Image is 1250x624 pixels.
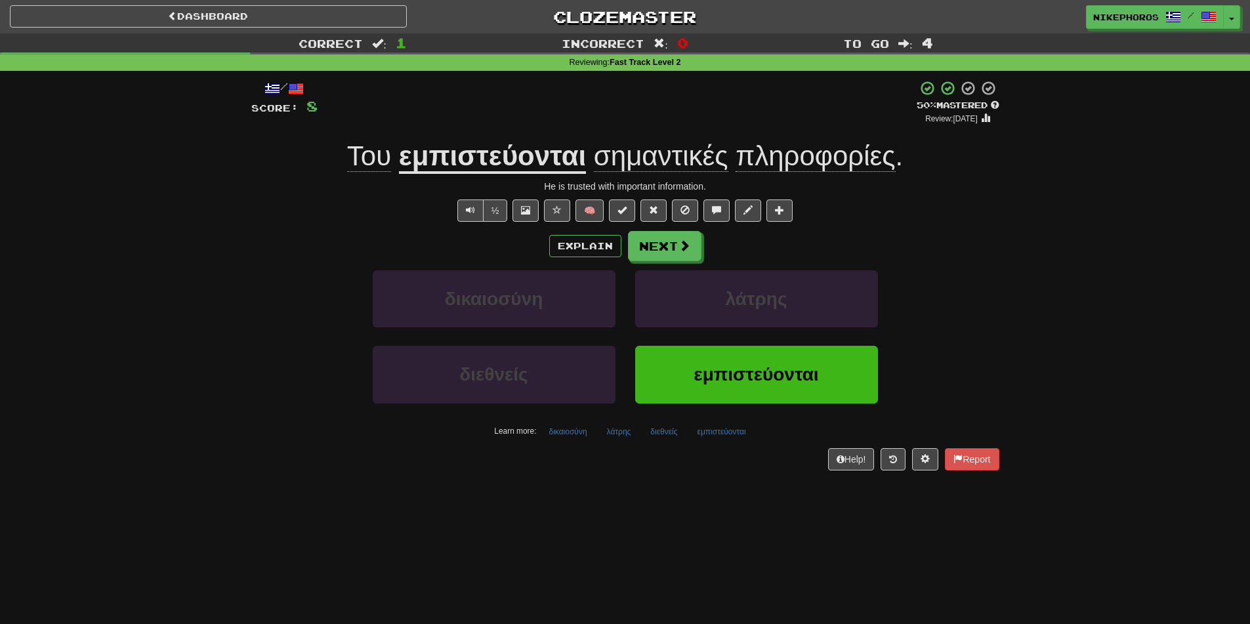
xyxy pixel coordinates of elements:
[455,199,508,222] div: Text-to-speech controls
[549,235,621,257] button: Explain
[925,114,978,123] small: Review: [DATE]
[306,98,318,114] span: 8
[459,364,528,385] span: διεθνείς
[694,364,818,385] span: εμπιστεύονται
[640,199,667,222] button: Reset to 0% Mastered (alt+r)
[609,199,635,222] button: Set this sentence to 100% Mastered (alt+m)
[843,37,889,50] span: To go
[735,199,761,222] button: Edit sentence (alt+d)
[726,289,787,309] span: λάτρης
[10,5,407,28] a: Dashboard
[445,289,543,309] span: δικαιοσύνη
[594,140,728,172] span: σημαντικές
[251,180,999,193] div: He is trusted with important information.
[736,140,895,172] span: πληροφορίες
[483,199,508,222] button: ½
[703,199,730,222] button: Discuss sentence (alt+u)
[898,38,913,49] span: :
[544,199,570,222] button: Favorite sentence (alt+f)
[575,199,604,222] button: 🧠
[766,199,793,222] button: Add to collection (alt+a)
[251,102,299,114] span: Score:
[562,37,644,50] span: Incorrect
[1188,10,1194,20] span: /
[677,35,688,51] span: 0
[399,140,586,174] u: εμπιστεύονται
[512,199,539,222] button: Show image (alt+x)
[917,100,936,110] span: 50 %
[372,38,386,49] span: :
[628,231,701,261] button: Next
[1086,5,1224,29] a: Nikephoros /
[299,37,363,50] span: Correct
[457,199,484,222] button: Play sentence audio (ctl+space)
[690,422,753,442] button: εμπιστεύονται
[347,140,391,172] span: Του
[635,270,878,327] button: λάτρης
[643,422,684,442] button: διεθνείς
[494,426,536,436] small: Learn more:
[828,448,875,470] button: Help!
[1093,11,1159,23] span: Nikephoros
[922,35,933,51] span: 4
[610,58,681,67] strong: Fast Track Level 2
[373,270,615,327] button: δικαιοσύνη
[672,199,698,222] button: Ignore sentence (alt+i)
[600,422,638,442] button: λάτρης
[373,346,615,403] button: διεθνείς
[635,346,878,403] button: εμπιστεύονται
[541,422,594,442] button: δικαιοσύνη
[586,140,903,172] span: .
[881,448,906,470] button: Round history (alt+y)
[917,100,999,112] div: Mastered
[427,5,823,28] a: Clozemaster
[945,448,999,470] button: Report
[251,80,318,96] div: /
[654,38,668,49] span: :
[396,35,407,51] span: 1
